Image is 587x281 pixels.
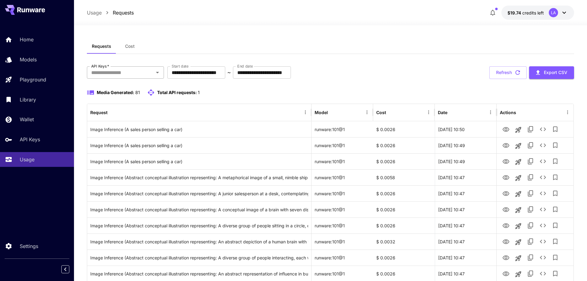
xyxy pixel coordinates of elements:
div: runware:101@1 [312,250,373,266]
button: Copy TaskUUID [524,171,537,184]
div: Click to copy prompt [90,186,308,201]
button: Add to library [549,203,561,216]
button: View [500,171,512,184]
div: 25 Sep, 2025 10:47 [435,233,496,250]
label: API Keys [91,64,109,69]
p: Models [20,56,37,63]
div: $ 0.0026 [373,185,435,201]
div: runware:101@1 [312,153,373,169]
button: Menu [424,108,433,117]
span: Total API requests: [157,90,197,95]
div: $ 0.0026 [373,121,435,137]
div: 25 Sep, 2025 10:47 [435,217,496,233]
div: 25 Sep, 2025 10:50 [435,121,496,137]
div: 25 Sep, 2025 10:47 [435,169,496,185]
div: 25 Sep, 2025 10:49 [435,137,496,153]
button: See details [537,187,549,200]
button: Menu [363,108,371,117]
button: View [500,235,512,248]
button: View [500,203,512,216]
div: Click to copy prompt [90,170,308,185]
div: Actions [500,110,516,115]
div: $19.735 [508,10,544,16]
div: Date [438,110,447,115]
button: Menu [563,108,572,117]
div: runware:101@1 [312,201,373,217]
button: See details [537,267,549,280]
button: Launch in playground [512,124,524,136]
button: Sort [448,108,457,117]
button: Add to library [549,251,561,264]
div: Click to copy prompt [90,122,308,137]
button: View [500,123,512,135]
button: Launch in playground [512,268,524,280]
button: Launch in playground [512,172,524,184]
div: $ 0.0026 [373,201,435,217]
button: Copy TaskUUID [524,235,537,248]
span: $19.74 [508,10,522,15]
label: Start date [172,64,189,69]
button: Launch in playground [512,252,524,264]
div: $ 0.0026 [373,250,435,266]
button: Launch in playground [512,220,524,232]
button: Launch in playground [512,156,524,168]
button: Launch in playground [512,236,524,248]
div: LA [549,8,558,17]
p: Playground [20,76,46,83]
button: Add to library [549,187,561,200]
button: Copy TaskUUID [524,219,537,232]
a: Requests [113,9,134,16]
button: Sort [108,108,117,117]
button: Add to library [549,235,561,248]
p: Settings [20,242,38,250]
div: Request [90,110,108,115]
button: Add to library [549,139,561,151]
button: Add to library [549,123,561,135]
button: See details [537,203,549,216]
p: ~ [227,69,231,76]
span: Requests [92,43,111,49]
button: Copy TaskUUID [524,123,537,135]
div: 25 Sep, 2025 10:47 [435,201,496,217]
p: API Keys [20,136,40,143]
div: $ 0.0032 [373,233,435,250]
button: Add to library [549,267,561,280]
div: $ 0.0058 [373,169,435,185]
label: End date [237,64,253,69]
div: 25 Sep, 2025 10:47 [435,250,496,266]
button: Add to library [549,155,561,167]
button: See details [537,171,549,184]
span: credits left [522,10,544,15]
button: See details [537,155,549,167]
div: $ 0.0026 [373,137,435,153]
button: Copy TaskUUID [524,187,537,200]
div: 25 Sep, 2025 10:47 [435,185,496,201]
button: Sort [328,108,337,117]
div: runware:101@1 [312,217,373,233]
button: Export CSV [529,66,574,79]
button: Menu [486,108,495,117]
span: 1 [198,90,200,95]
button: View [500,251,512,264]
div: Cost [376,110,386,115]
p: Usage [87,9,102,16]
button: View [500,155,512,167]
button: Launch in playground [512,188,524,200]
div: runware:101@1 [312,121,373,137]
nav: breadcrumb [87,9,134,16]
button: View [500,267,512,280]
button: Copy TaskUUID [524,139,537,151]
p: Home [20,36,34,43]
div: Click to copy prompt [90,138,308,153]
div: Click to copy prompt [90,154,308,169]
button: Sort [387,108,395,117]
div: Click to copy prompt [90,250,308,266]
div: Click to copy prompt [90,202,308,217]
button: Collapse sidebar [61,265,69,273]
button: $19.735LA [501,6,574,20]
div: runware:101@1 [312,137,373,153]
button: Copy TaskUUID [524,267,537,280]
div: runware:101@1 [312,169,373,185]
button: Add to library [549,171,561,184]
